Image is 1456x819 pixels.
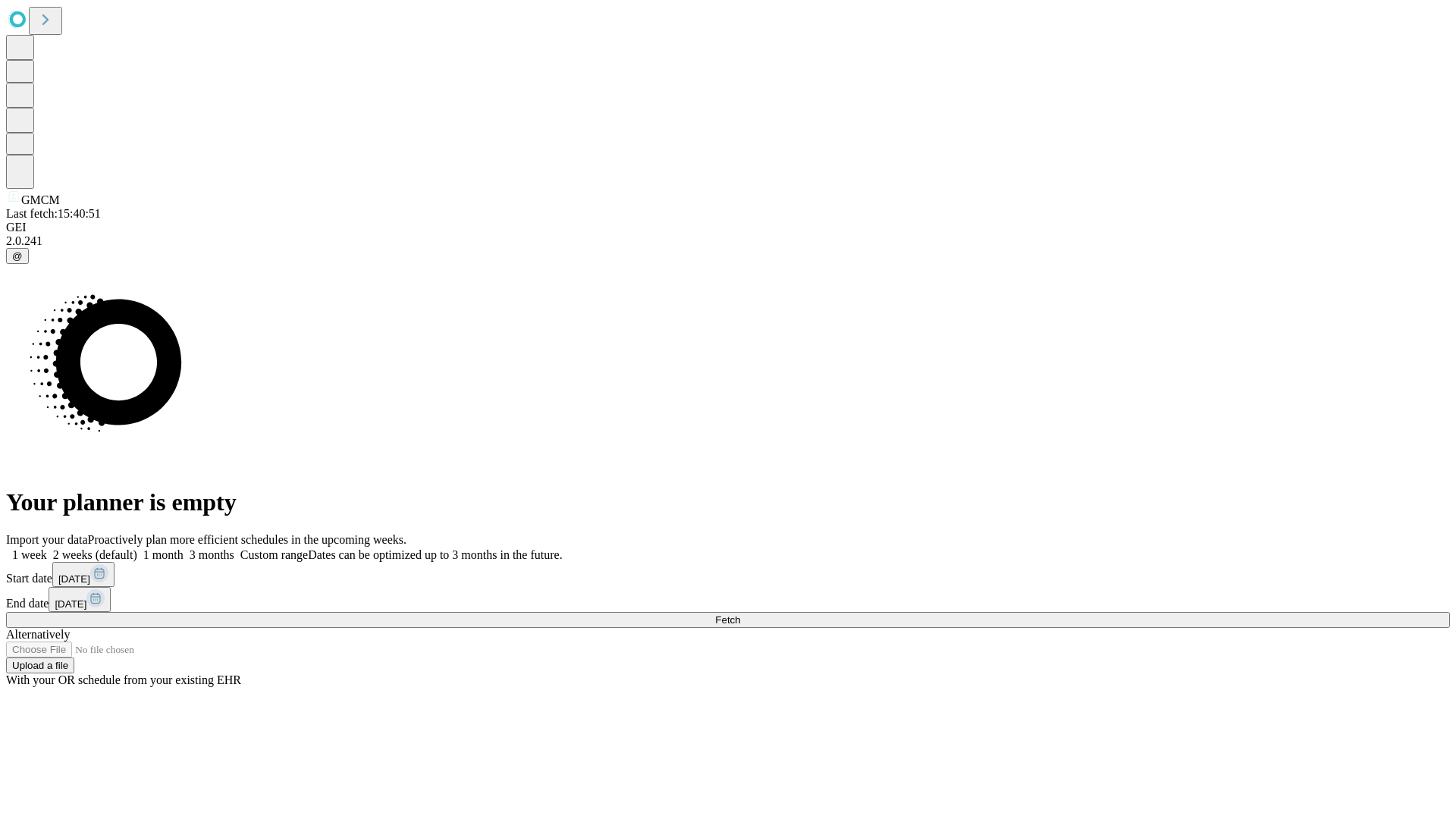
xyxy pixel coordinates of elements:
[6,234,1450,248] div: 2.0.241
[6,207,101,220] span: Last fetch: 15:40:51
[6,221,1450,234] div: GEI
[52,562,115,587] button: [DATE]
[49,587,111,612] button: [DATE]
[6,657,74,673] button: Upload a file
[6,587,1450,612] div: End date
[55,598,86,610] span: [DATE]
[190,548,234,561] span: 3 months
[6,628,70,641] span: Alternatively
[6,488,1450,516] h1: Your planner is empty
[21,193,60,206] span: GMCM
[88,533,406,546] span: Proactively plan more efficient schedules in the upcoming weeks.
[53,548,137,561] span: 2 weeks (default)
[715,614,740,626] span: Fetch
[12,250,23,262] span: @
[6,673,241,686] span: With your OR schedule from your existing EHR
[240,548,308,561] span: Custom range
[58,573,90,585] span: [DATE]
[308,548,562,561] span: Dates can be optimized up to 3 months in the future.
[6,562,1450,587] div: Start date
[6,248,29,264] button: @
[6,533,88,546] span: Import your data
[6,612,1450,628] button: Fetch
[12,548,47,561] span: 1 week
[143,548,184,561] span: 1 month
